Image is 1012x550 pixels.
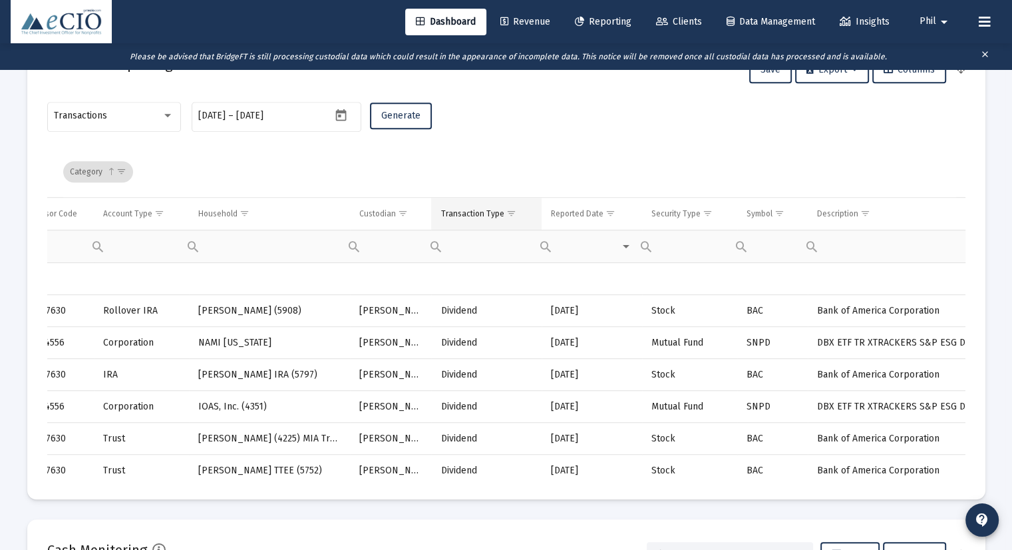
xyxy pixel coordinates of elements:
[189,359,350,391] td: [PERSON_NAME] IRA (5797)
[30,208,77,219] div: Advisor Code
[936,9,952,35] mat-icon: arrow_drop_down
[350,198,431,230] td: Column Custodian
[21,423,94,455] td: 8467630
[189,391,350,423] td: IOAS, Inc. (4351)
[94,327,189,359] td: Corporation
[431,327,542,359] td: Dividend
[542,295,641,327] td: [DATE]
[54,110,107,121] span: Transactions
[189,327,350,359] td: NAMI [US_STATE]
[774,208,784,218] span: Show filter options for column 'Symbol'
[154,208,164,218] span: Show filter options for column 'Account Type'
[350,423,431,455] td: [PERSON_NAME]
[605,208,615,218] span: Show filter options for column 'Reported Date'
[872,57,946,83] button: Columns
[63,146,956,197] div: Data grid toolbar
[737,423,808,455] td: BAC
[359,208,396,219] div: Custodian
[189,230,350,262] td: Filter cell
[21,391,94,423] td: 8324556
[236,111,300,121] input: End date
[350,455,431,487] td: [PERSON_NAME]
[21,295,94,327] td: 8467630
[189,423,350,455] td: [PERSON_NAME] (4225) MIA Trust
[500,16,550,27] span: Revenue
[431,198,542,230] td: Column Transaction Type
[542,327,641,359] td: [DATE]
[130,52,887,61] i: Please be advised that BridgeFT is still processing custodial data which could result in the appe...
[431,295,542,327] td: Dividend
[94,391,189,423] td: Corporation
[642,359,737,391] td: Stock
[737,359,808,391] td: BAC
[703,208,713,218] span: Show filter options for column 'Security Type'
[737,455,808,487] td: BAC
[642,230,737,262] td: Filter cell
[228,111,234,121] span: –
[651,208,701,219] div: Security Type
[551,208,603,219] div: Reported Date
[974,512,990,528] mat-icon: contact_support
[980,47,990,67] mat-icon: clear
[431,391,542,423] td: Dividend
[21,9,102,35] img: Dashboard
[94,359,189,391] td: IRA
[370,103,432,129] button: Generate
[94,198,189,230] td: Column Account Type
[737,391,808,423] td: SNPD
[737,230,808,262] td: Filter cell
[542,455,641,487] td: [DATE]
[575,16,631,27] span: Reporting
[431,230,542,262] td: Filter cell
[94,295,189,327] td: Rollover IRA
[642,295,737,327] td: Stock
[440,208,504,219] div: Transaction Type
[350,230,431,262] td: Filter cell
[829,9,900,35] a: Insights
[416,16,476,27] span: Dashboard
[817,208,858,219] div: Description
[542,423,641,455] td: [DATE]
[542,359,641,391] td: [DATE]
[727,16,815,27] span: Data Management
[116,166,126,176] span: Show filter options for column 'undefined'
[103,208,152,219] div: Account Type
[749,57,792,83] button: Save
[21,198,94,230] td: Column Advisor Code
[381,110,421,121] span: Generate
[189,198,350,230] td: Column Household
[350,391,431,423] td: [PERSON_NAME]
[737,198,808,230] td: Column Symbol
[331,105,351,125] button: Open calendar
[189,455,350,487] td: [PERSON_NAME] TTEE (5752)
[656,16,702,27] span: Clients
[198,111,226,121] input: Start date
[431,423,542,455] td: Dividend
[840,16,890,27] span: Insights
[189,295,350,327] td: [PERSON_NAME] (5908)
[198,208,238,219] div: Household
[737,327,808,359] td: SNPD
[642,198,737,230] td: Column Security Type
[542,391,641,423] td: [DATE]
[642,455,737,487] td: Stock
[747,208,772,219] div: Symbol
[564,9,642,35] a: Reporting
[350,359,431,391] td: [PERSON_NAME]
[240,208,250,218] span: Show filter options for column 'Household'
[642,391,737,423] td: Mutual Fund
[904,8,968,35] button: Phil
[506,208,516,218] span: Show filter options for column 'Transaction Type'
[737,295,808,327] td: BAC
[21,359,94,391] td: 8467630
[350,295,431,327] td: [PERSON_NAME]
[431,359,542,391] td: Dividend
[94,423,189,455] td: Trust
[94,230,189,262] td: Filter cell
[542,198,641,230] td: Column Reported Date
[920,16,936,27] span: Phil
[350,327,431,359] td: [PERSON_NAME]
[94,455,189,487] td: Trust
[398,208,408,218] span: Show filter options for column 'Custodian'
[716,9,826,35] a: Data Management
